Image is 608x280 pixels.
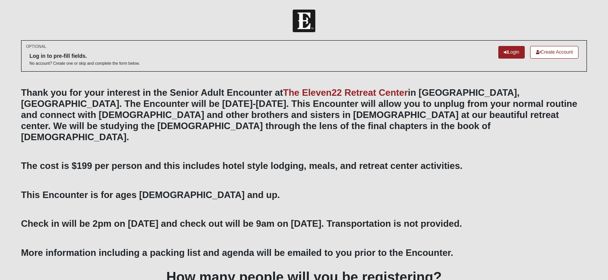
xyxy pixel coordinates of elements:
[21,87,577,142] b: Thank you for your interest in the Senior Adult Encounter at in [GEOGRAPHIC_DATA],[GEOGRAPHIC_DAT...
[21,247,453,258] b: More information including a packing list and agenda will be emailed to you prior to the Encounter.
[30,53,140,59] h6: Log in to pre-fill fields.
[283,87,408,98] a: The Eleven22 Retreat Center
[530,46,579,59] a: Create Account
[21,160,463,171] b: The cost is $199 per person and this includes hotel style lodging, meals, and retreat center acti...
[30,61,140,66] p: No account? Create one or skip and complete the form below.
[21,218,462,229] b: Check in will be 2pm on [DATE] and check out will be 9am on [DATE]. Transportation is not provided.
[21,190,280,200] b: This Encounter is for ages [DEMOGRAPHIC_DATA] and up.
[498,46,525,59] a: Login
[293,10,315,32] img: Church of Eleven22 Logo
[26,44,46,49] small: OPTIONAL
